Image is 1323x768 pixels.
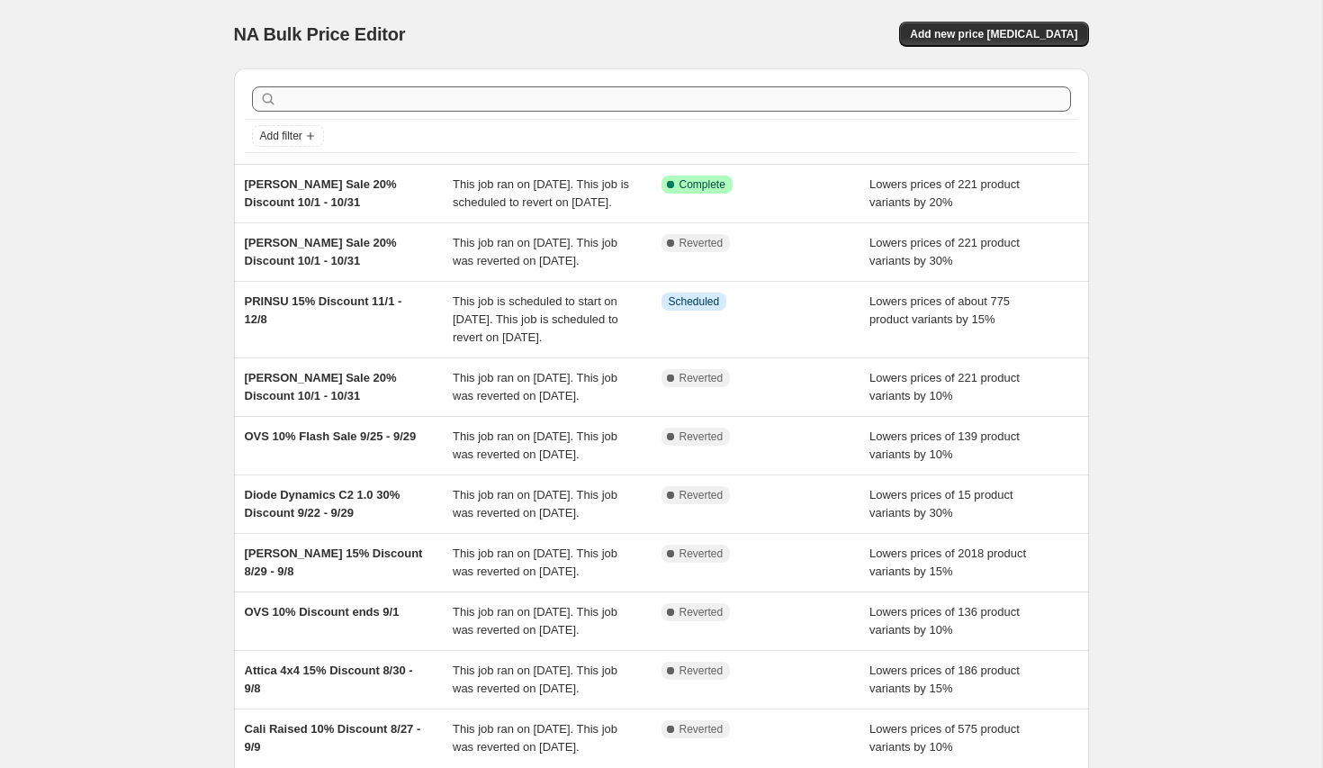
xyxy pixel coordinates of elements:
[245,177,397,209] span: [PERSON_NAME] Sale 20% Discount 10/1 - 10/31
[869,664,1020,695] span: Lowers prices of 186 product variants by 15%
[910,27,1077,41] span: Add new price [MEDICAL_DATA]
[679,547,724,561] span: Reverted
[245,371,397,402] span: [PERSON_NAME] Sale 20% Discount 10/1 - 10/31
[679,605,724,619] span: Reverted
[899,22,1088,47] button: Add new price [MEDICAL_DATA]
[679,429,724,444] span: Reverted
[453,294,618,344] span: This job is scheduled to start on [DATE]. This job is scheduled to revert on [DATE].
[453,371,617,402] span: This job ran on [DATE]. This job was reverted on [DATE].
[679,722,724,736] span: Reverted
[245,236,397,267] span: [PERSON_NAME] Sale 20% Discount 10/1 - 10/31
[669,294,720,309] span: Scheduled
[245,722,421,754] span: Cali Raised 10% Discount 8/27 - 9/9
[453,236,617,267] span: This job ran on [DATE]. This job was reverted on [DATE].
[869,177,1020,209] span: Lowers prices of 221 product variants by 20%
[245,605,400,619] span: OVS 10% Discount ends 9/1
[869,722,1020,754] span: Lowers prices of 575 product variants by 10%
[245,294,402,326] span: PRINSU 15% Discount 11/1 - 12/8
[453,547,617,578] span: This job ran on [DATE]. This job was reverted on [DATE].
[869,547,1026,578] span: Lowers prices of 2018 product variants by 15%
[679,371,724,385] span: Reverted
[679,236,724,250] span: Reverted
[679,177,725,192] span: Complete
[869,371,1020,402] span: Lowers prices of 221 product variants by 10%
[252,125,324,147] button: Add filter
[245,547,423,578] span: [PERSON_NAME] 15% Discount 8/29 - 9/8
[869,605,1020,637] span: Lowers prices of 136 product variants by 10%
[453,664,617,695] span: This job ran on [DATE]. This job was reverted on [DATE].
[869,488,1013,520] span: Lowers prices of 15 product variants by 30%
[245,488,400,520] span: Diode Dynamics C2 1.0 30% Discount 9/22 - 9/29
[234,24,406,44] span: NA Bulk Price Editor
[453,177,629,209] span: This job ran on [DATE]. This job is scheduled to revert on [DATE].
[869,429,1020,461] span: Lowers prices of 139 product variants by 10%
[453,605,617,637] span: This job ran on [DATE]. This job was reverted on [DATE].
[869,236,1020,267] span: Lowers prices of 221 product variants by 30%
[453,429,617,461] span: This job ran on [DATE]. This job was reverted on [DATE].
[453,488,617,520] span: This job ran on [DATE]. This job was reverted on [DATE].
[245,664,413,695] span: Attica 4x4 15% Discount 8/30 - 9/8
[245,429,417,443] span: OVS 10% Flash Sale 9/25 - 9/29
[679,664,724,678] span: Reverted
[869,294,1010,326] span: Lowers prices of about 775 product variants by 15%
[260,129,302,143] span: Add filter
[453,722,617,754] span: This job ran on [DATE]. This job was reverted on [DATE].
[679,488,724,502] span: Reverted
